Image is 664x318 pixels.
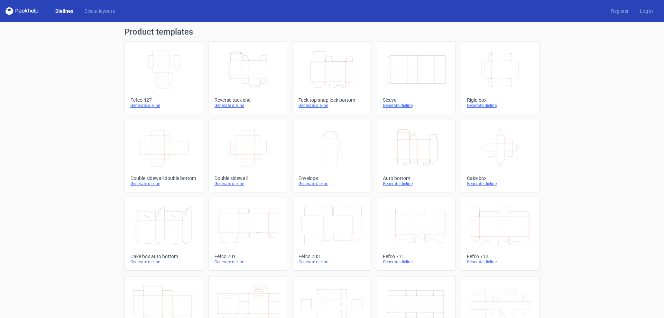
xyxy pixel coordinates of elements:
[214,259,281,265] div: Generate dieline
[461,198,539,271] a: Fefco 712Generate dieline
[79,8,120,15] a: Diecut layouts
[130,97,197,103] div: Fefco 427
[214,175,281,181] div: Double sidewall
[461,42,539,114] a: Rigid boxGenerate dieline
[461,120,539,192] a: Cake boxGenerate dieline
[130,259,197,265] div: Generate dieline
[298,175,365,181] div: Envelope
[293,42,371,114] a: Tuck top snap lock bottomGenerate dieline
[606,8,634,15] a: Register
[130,175,197,181] div: Double sidewall double bottom
[634,8,658,15] a: Log in
[467,97,534,103] div: Rigid box
[214,97,281,103] div: Reverse tuck end
[50,8,79,15] a: Dielines
[124,42,203,114] a: Fefco 427Generate dieline
[298,181,365,187] div: Generate dieline
[467,181,534,187] div: Generate dieline
[298,254,365,259] div: Fefco 703
[377,120,455,192] a: Auto bottomGenerate dieline
[467,175,534,181] div: Cake box
[209,120,287,192] a: Double sidewallGenerate dieline
[383,97,450,103] div: Sleeve
[214,254,281,259] div: Fefco 701
[130,181,197,187] div: Generate dieline
[298,97,365,103] div: Tuck top snap lock bottom
[377,42,455,114] a: SleeveGenerate dieline
[209,42,287,114] a: Reverse tuck endGenerate dieline
[293,120,371,192] a: EnvelopeGenerate dieline
[383,181,450,187] div: Generate dieline
[467,103,534,108] div: Generate dieline
[124,198,203,271] a: Cake box auto bottomGenerate dieline
[298,259,365,265] div: Generate dieline
[298,103,365,108] div: Generate dieline
[377,198,455,271] a: Fefco 711Generate dieline
[383,103,450,108] div: Generate dieline
[383,259,450,265] div: Generate dieline
[383,254,450,259] div: Fefco 711
[124,120,203,192] a: Double sidewall double bottomGenerate dieline
[383,175,450,181] div: Auto bottom
[467,259,534,265] div: Generate dieline
[124,28,539,36] h1: Product templates
[293,198,371,271] a: Fefco 703Generate dieline
[467,254,534,259] div: Fefco 712
[214,181,281,187] div: Generate dieline
[130,103,197,108] div: Generate dieline
[209,198,287,271] a: Fefco 701Generate dieline
[130,254,197,259] div: Cake box auto bottom
[214,103,281,108] div: Generate dieline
